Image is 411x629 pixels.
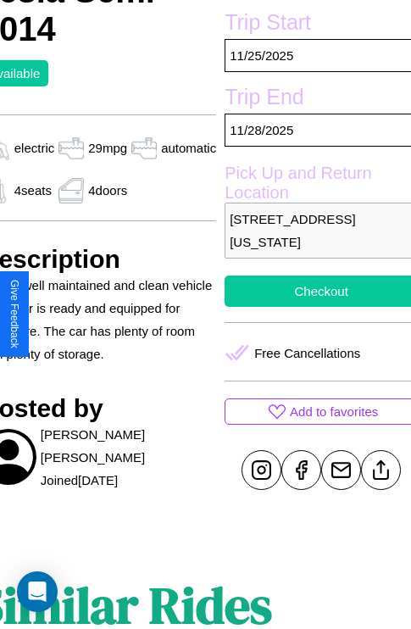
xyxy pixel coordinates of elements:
[88,136,127,159] p: 29 mpg
[88,179,127,202] p: 4 doors
[127,136,161,161] img: gas
[54,136,88,161] img: gas
[41,469,118,492] p: Joined [DATE]
[14,136,55,159] p: electric
[54,178,88,203] img: gas
[8,280,20,348] div: Give Feedback
[290,400,378,423] p: Add to favorites
[14,179,52,202] p: 4 seats
[254,342,360,365] p: Free Cancellations
[41,423,216,469] p: [PERSON_NAME] [PERSON_NAME]
[161,136,216,159] p: automatic
[17,571,58,612] div: Open Intercom Messenger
